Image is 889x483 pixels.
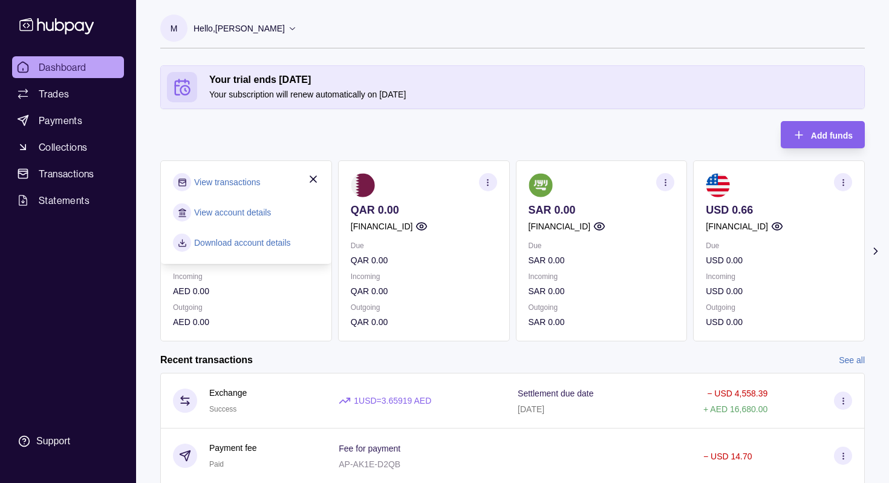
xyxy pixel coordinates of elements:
[12,163,124,185] a: Transactions
[171,22,178,35] p: M
[706,220,768,233] p: [FINANCIAL_ID]
[351,173,375,197] img: qa
[39,87,69,101] span: Trades
[351,254,497,267] p: QAR 0.00
[706,270,852,283] p: Incoming
[173,315,319,329] p: AED 0.00
[529,173,553,197] img: sa
[518,389,593,398] p: Settlement due date
[12,83,124,105] a: Trades
[351,220,413,233] p: [FINANCIAL_ID]
[173,301,319,314] p: Outgoing
[529,301,675,314] p: Outgoing
[351,270,497,283] p: Incoming
[209,73,858,87] h2: Your trial ends [DATE]
[351,239,497,252] p: Due
[173,270,319,283] p: Incoming
[703,404,767,414] p: + AED 16,680.00
[706,301,852,314] p: Outgoing
[706,239,852,252] p: Due
[529,254,675,267] p: SAR 0.00
[811,131,853,140] span: Add funds
[529,239,675,252] p: Due
[529,315,675,329] p: SAR 0.00
[351,203,497,217] p: QAR 0.00
[160,353,253,367] h2: Recent transactions
[39,140,87,154] span: Collections
[354,394,431,407] p: 1 USD = 3.65919 AED
[12,189,124,211] a: Statements
[706,284,852,298] p: USD 0.00
[39,60,86,74] span: Dashboard
[529,220,591,233] p: [FINANCIAL_ID]
[707,389,767,398] p: − USD 4,558.39
[518,404,544,414] p: [DATE]
[703,452,752,461] p: − USD 14.70
[39,166,94,181] span: Transactions
[839,353,865,367] a: See all
[706,254,852,267] p: USD 0.00
[12,110,124,131] a: Payments
[209,441,257,455] p: Payment fee
[706,203,852,217] p: USD 0.66
[529,203,675,217] p: SAR 0.00
[209,88,858,101] p: Your subscription will renew automatically on [DATE]
[194,22,285,35] p: Hello, [PERSON_NAME]
[39,113,82,128] span: Payments
[194,236,291,249] a: Download account details
[36,435,70,448] div: Support
[39,193,90,208] span: Statements
[194,206,271,219] a: View account details
[351,315,497,329] p: QAR 0.00
[706,173,730,197] img: us
[209,460,224,468] span: Paid
[781,121,865,148] button: Add funds
[706,315,852,329] p: USD 0.00
[194,176,260,189] a: View transactions
[339,444,400,453] p: Fee for payment
[339,459,400,469] p: AP-AK1E-D2QB
[209,405,236,413] span: Success
[12,429,124,454] a: Support
[351,284,497,298] p: QAR 0.00
[529,284,675,298] p: SAR 0.00
[529,270,675,283] p: Incoming
[12,56,124,78] a: Dashboard
[351,301,497,314] p: Outgoing
[209,386,247,399] p: Exchange
[173,284,319,298] p: AED 0.00
[12,136,124,158] a: Collections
